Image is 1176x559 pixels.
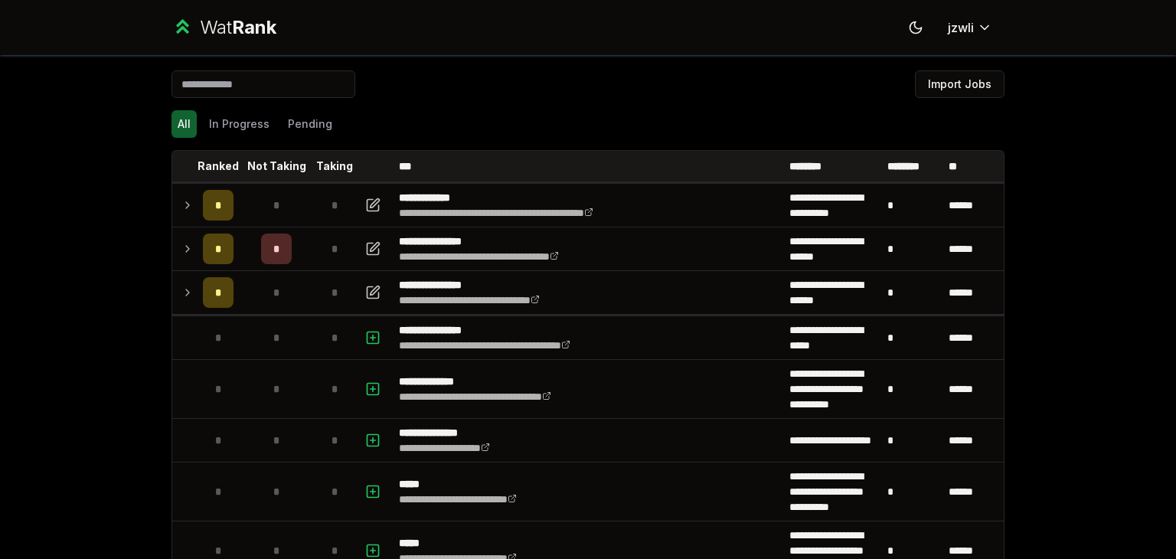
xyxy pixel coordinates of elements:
button: In Progress [203,110,276,138]
div: Wat [200,15,276,40]
p: Ranked [198,159,239,174]
span: jzwli [948,18,974,37]
button: jzwli [936,14,1004,41]
p: Taking [316,159,353,174]
button: Import Jobs [915,70,1004,98]
button: All [171,110,197,138]
button: Pending [282,110,338,138]
a: WatRank [171,15,276,40]
p: Not Taking [247,159,306,174]
span: Rank [232,16,276,38]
